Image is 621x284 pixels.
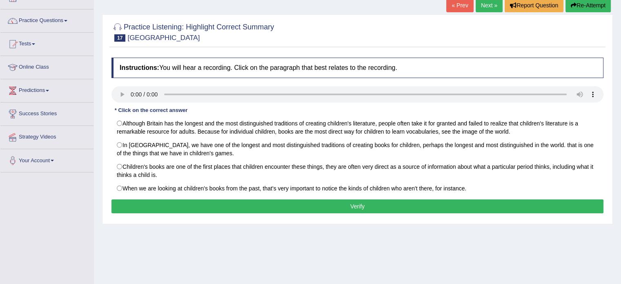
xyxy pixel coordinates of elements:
button: Verify [111,199,603,213]
a: Online Class [0,56,93,76]
label: When we are looking at children's books from the past, that's very important to notice the kinds ... [111,181,603,195]
a: Success Stories [0,103,93,123]
small: [GEOGRAPHIC_DATA] [127,34,200,42]
h2: Practice Listening: Highlight Correct Summary [111,21,274,42]
div: * Click on the correct answer [111,107,191,114]
a: Predictions [0,79,93,100]
a: Strategy Videos [0,126,93,146]
b: Instructions: [120,64,159,71]
span: 17 [114,34,125,42]
a: Tests [0,33,93,53]
a: Your Account [0,149,93,170]
label: In [GEOGRAPHIC_DATA], we have one of the longest and most distinguished traditions of creating bo... [111,138,603,160]
a: Practice Questions [0,9,93,30]
label: Children's books are one of the first places that children encounter these things, they are often... [111,160,603,182]
label: Although Britain has the longest and the most distinguished traditions of creating children's lit... [111,116,603,139]
h4: You will hear a recording. Click on the paragraph that best relates to the recording. [111,58,603,78]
